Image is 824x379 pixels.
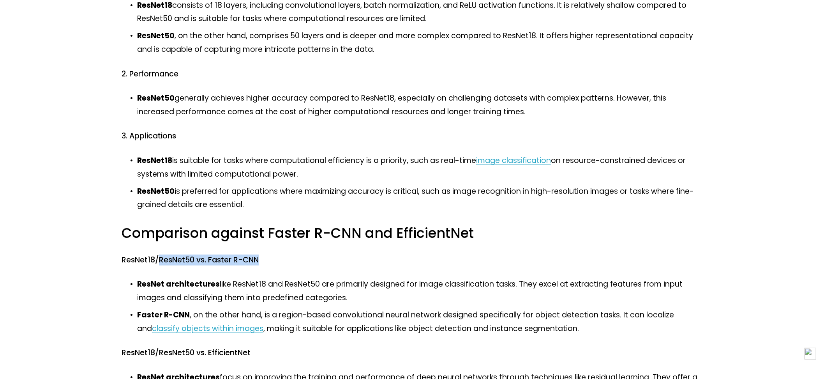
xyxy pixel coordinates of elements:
[137,310,190,320] strong: Faster R-CNN
[122,131,702,142] h4: 3. Applications
[137,93,175,103] strong: ResNet50
[137,185,702,212] p: is preferred for applications where maximizing accuracy is critical, such as image recognition in...
[137,155,172,166] strong: ResNet18
[122,224,702,243] h3: Comparison against Faster R-CNN and EfficientNet
[152,323,263,334] a: classify objects within images
[137,279,220,289] strong: ResNet architectures
[122,348,702,358] h4: ResNet18/ResNet50 vs. EfficientNet
[137,308,702,335] p: , on the other hand, is a region-based convolutional neural network designed specifically for obj...
[137,30,175,41] strong: ResNet50
[137,154,702,181] p: is suitable for tasks where computational efficiency is a priority, such as real-time on resource...
[137,186,175,197] strong: ResNet50
[122,69,702,80] h4: 2. Performance
[476,155,551,166] a: image classification
[137,92,702,119] p: generally achieves higher accuracy compared to ResNet18, especially on challenging datasets with ...
[122,255,702,266] h4: ResNet18/ResNet50 vs. Faster R-CNN
[137,278,702,305] p: like ResNet18 and ResNet50 are primarily designed for image classification tasks. They excel at e...
[137,29,702,56] p: , on the other hand, comprises 50 layers and is deeper and more complex compared to ResNet18. It ...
